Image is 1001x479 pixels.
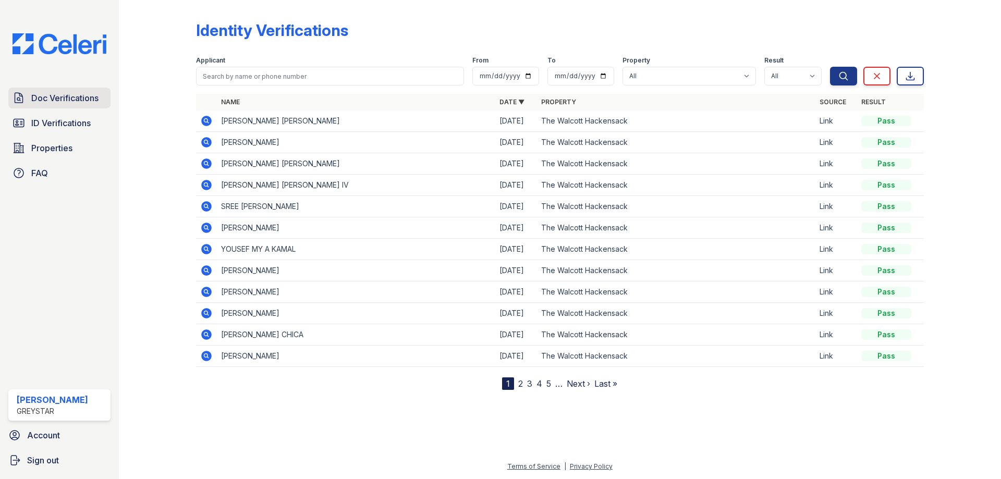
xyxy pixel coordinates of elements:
[815,196,857,217] td: Link
[815,217,857,239] td: Link
[815,303,857,324] td: Link
[217,217,495,239] td: [PERSON_NAME]
[495,346,537,367] td: [DATE]
[815,153,857,175] td: Link
[537,346,815,367] td: The Walcott Hackensack
[31,167,48,179] span: FAQ
[502,377,514,390] div: 1
[217,346,495,367] td: [PERSON_NAME]
[815,175,857,196] td: Link
[861,287,911,297] div: Pass
[861,116,911,126] div: Pass
[217,260,495,281] td: [PERSON_NAME]
[17,406,88,416] div: Greystar
[495,132,537,153] td: [DATE]
[495,175,537,196] td: [DATE]
[217,303,495,324] td: [PERSON_NAME]
[861,351,911,361] div: Pass
[527,378,532,389] a: 3
[8,88,111,108] a: Doc Verifications
[537,196,815,217] td: The Walcott Hackensack
[217,281,495,303] td: [PERSON_NAME]
[495,303,537,324] td: [DATE]
[861,223,911,233] div: Pass
[217,324,495,346] td: [PERSON_NAME] CHICA
[547,56,556,65] label: To
[546,378,551,389] a: 5
[221,98,240,106] a: Name
[564,462,566,470] div: |
[31,142,72,154] span: Properties
[537,110,815,132] td: The Walcott Hackensack
[196,56,225,65] label: Applicant
[495,281,537,303] td: [DATE]
[861,158,911,169] div: Pass
[537,175,815,196] td: The Walcott Hackensack
[217,175,495,196] td: [PERSON_NAME] [PERSON_NAME] IV
[537,281,815,303] td: The Walcott Hackensack
[861,98,886,106] a: Result
[31,92,99,104] span: Doc Verifications
[537,239,815,260] td: The Walcott Hackensack
[567,378,590,389] a: Next ›
[495,324,537,346] td: [DATE]
[861,201,911,212] div: Pass
[537,324,815,346] td: The Walcott Hackensack
[815,239,857,260] td: Link
[507,462,560,470] a: Terms of Service
[861,265,911,276] div: Pass
[495,153,537,175] td: [DATE]
[820,98,846,106] a: Source
[861,180,911,190] div: Pass
[495,239,537,260] td: [DATE]
[518,378,523,389] a: 2
[8,138,111,158] a: Properties
[764,56,784,65] label: Result
[472,56,489,65] label: From
[27,429,60,441] span: Account
[217,196,495,217] td: SREE [PERSON_NAME]
[815,324,857,346] td: Link
[4,450,115,471] a: Sign out
[815,346,857,367] td: Link
[8,163,111,183] a: FAQ
[27,454,59,466] span: Sign out
[537,217,815,239] td: The Walcott Hackensack
[555,377,563,390] span: …
[815,132,857,153] td: Link
[495,260,537,281] td: [DATE]
[196,21,348,40] div: Identity Verifications
[8,113,111,133] a: ID Verifications
[495,196,537,217] td: [DATE]
[536,378,542,389] a: 4
[861,329,911,340] div: Pass
[537,303,815,324] td: The Walcott Hackensack
[537,153,815,175] td: The Walcott Hackensack
[495,110,537,132] td: [DATE]
[217,110,495,132] td: [PERSON_NAME] [PERSON_NAME]
[861,244,911,254] div: Pass
[17,394,88,406] div: [PERSON_NAME]
[815,281,857,303] td: Link
[4,425,115,446] a: Account
[594,378,617,389] a: Last »
[196,67,464,85] input: Search by name or phone number
[861,137,911,148] div: Pass
[570,462,613,470] a: Privacy Policy
[815,110,857,132] td: Link
[537,132,815,153] td: The Walcott Hackensack
[31,117,91,129] span: ID Verifications
[815,260,857,281] td: Link
[537,260,815,281] td: The Walcott Hackensack
[495,217,537,239] td: [DATE]
[861,308,911,318] div: Pass
[541,98,576,106] a: Property
[217,153,495,175] td: [PERSON_NAME] [PERSON_NAME]
[499,98,524,106] a: Date ▼
[4,33,115,54] img: CE_Logo_Blue-a8612792a0a2168367f1c8372b55b34899dd931a85d93a1a3d3e32e68fde9ad4.png
[217,132,495,153] td: [PERSON_NAME]
[622,56,650,65] label: Property
[217,239,495,260] td: YOUSEF MY A KAMAL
